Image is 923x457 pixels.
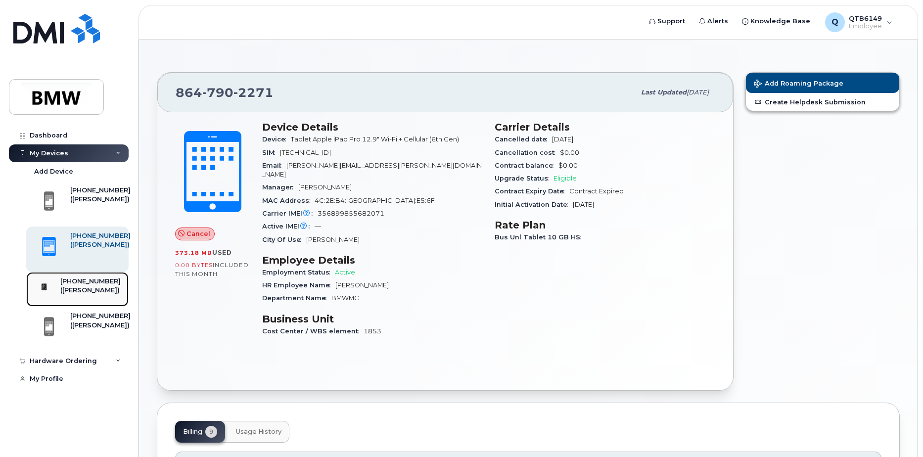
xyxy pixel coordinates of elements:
span: Email [262,162,286,169]
span: 1853 [364,327,381,335]
span: Tablet Apple iPad Pro 12.9" Wi-Fi + Cellular (6th Gen) [291,136,459,143]
span: used [212,249,232,256]
span: 2271 [233,85,274,100]
span: 373.18 MB [175,249,212,256]
span: [PERSON_NAME] [306,236,360,243]
span: Contract Expired [569,187,624,195]
span: 864 [176,85,274,100]
h3: Rate Plan [495,219,715,231]
span: Eligible [554,175,577,182]
span: $0.00 [558,162,578,169]
span: [PERSON_NAME] [298,183,352,191]
span: 0.00 Bytes [175,262,213,269]
h3: Business Unit [262,313,483,325]
span: HR Employee Name [262,281,335,289]
span: Manager [262,183,298,191]
span: Department Name [262,294,331,302]
span: Usage History [236,428,281,436]
h3: Employee Details [262,254,483,266]
span: [DATE] [573,201,594,208]
span: Contract balance [495,162,558,169]
span: — [315,223,321,230]
span: Initial Activation Date [495,201,573,208]
span: SIM [262,149,280,156]
span: MAC Address [262,197,315,204]
span: Add Roaming Package [754,80,843,89]
h3: Carrier Details [495,121,715,133]
a: Create Helpdesk Submission [746,93,899,111]
span: Device [262,136,291,143]
span: Upgrade Status [495,175,554,182]
span: $0.00 [560,149,579,156]
span: Active [335,269,355,276]
span: [DATE] [552,136,573,143]
span: [DATE] [687,89,709,96]
button: Add Roaming Package [746,73,899,93]
span: [PERSON_NAME][EMAIL_ADDRESS][PERSON_NAME][DOMAIN_NAME] [262,162,482,178]
span: 4C:2E:B4:[GEOGRAPHIC_DATA]:E5:6F [315,197,435,204]
iframe: Messenger Launcher [880,414,916,450]
span: 790 [202,85,233,100]
span: [TECHNICAL_ID] [280,149,331,156]
span: BMWMC [331,294,359,302]
span: Cancellation cost [495,149,560,156]
h3: Device Details [262,121,483,133]
span: Employment Status [262,269,335,276]
span: 356899855682071 [318,210,384,217]
span: Active IMEI [262,223,315,230]
span: [PERSON_NAME] [335,281,389,289]
span: Cancelled date [495,136,552,143]
span: Last updated [641,89,687,96]
span: Cancel [186,229,210,238]
span: Bus Unl Tablet 10 GB HS [495,233,586,241]
span: Carrier IMEI [262,210,318,217]
span: Cost Center / WBS element [262,327,364,335]
span: City Of Use [262,236,306,243]
span: Contract Expiry Date [495,187,569,195]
